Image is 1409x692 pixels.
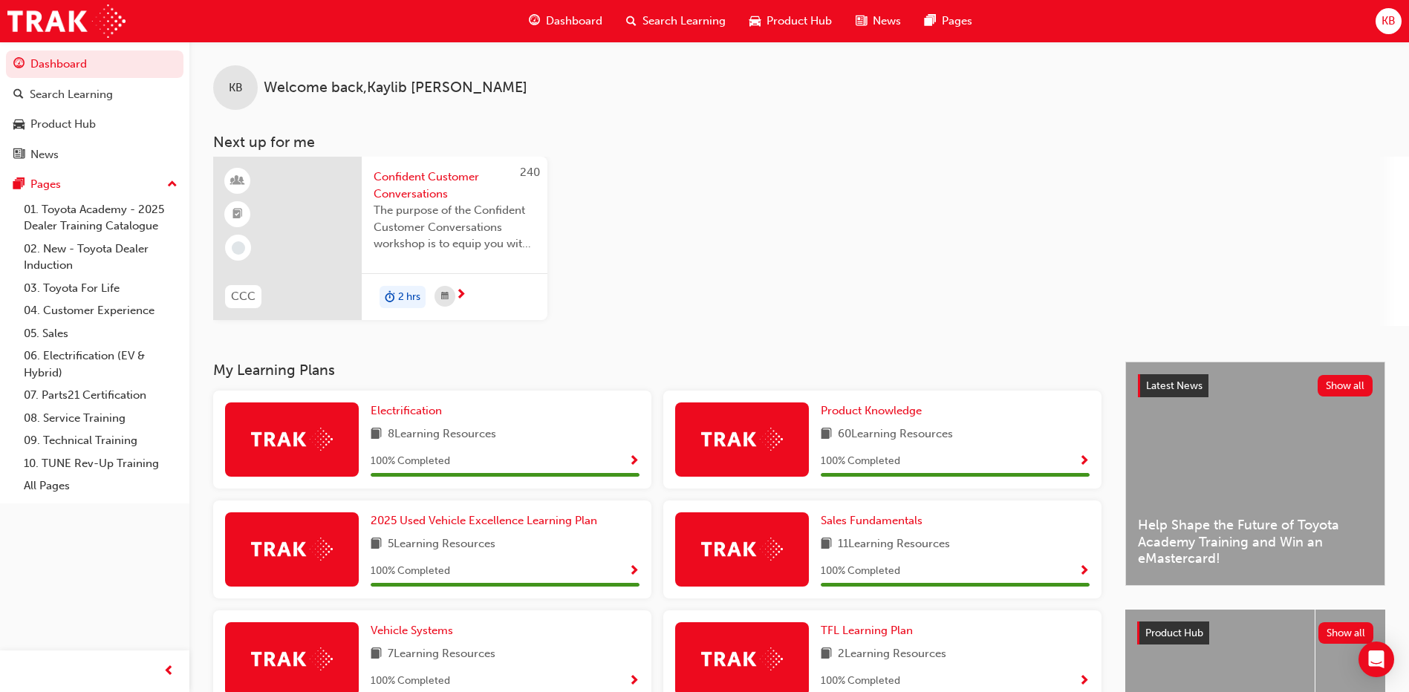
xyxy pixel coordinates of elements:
a: Product Knowledge [821,402,928,420]
span: search-icon [626,12,637,30]
button: Show Progress [628,672,640,691]
span: up-icon [167,175,178,195]
img: Trak [251,647,333,670]
span: 100 % Completed [821,563,900,580]
div: News [30,146,59,163]
a: Sales Fundamentals [821,512,928,529]
span: duration-icon [385,287,395,307]
span: Vehicle Systems [371,624,453,637]
img: Trak [7,4,126,38]
a: news-iconNews [844,6,913,36]
a: Search Learning [6,81,183,108]
div: Search Learning [30,86,113,103]
span: 240 [520,166,540,179]
span: pages-icon [13,178,25,192]
span: guage-icon [529,12,540,30]
a: 08. Service Training [18,407,183,430]
span: book-icon [821,425,832,444]
a: All Pages [18,474,183,497]
span: Show Progress [1078,565,1090,578]
span: search-icon [13,88,24,102]
img: Trak [251,538,333,561]
span: 60 Learning Resources [838,425,953,444]
a: TFL Learning Plan [821,622,919,639]
span: 100 % Completed [821,673,900,690]
span: Product Hub [767,13,832,30]
span: 5 Learning Resources [388,535,495,554]
a: 09. Technical Training [18,429,183,452]
span: book-icon [371,535,382,554]
button: Show Progress [628,562,640,581]
button: Pages [6,171,183,198]
span: TFL Learning Plan [821,624,913,637]
a: car-iconProduct Hub [738,6,844,36]
span: Pages [942,13,972,30]
span: news-icon [13,148,25,162]
span: News [873,13,901,30]
button: Show all [1318,622,1374,644]
div: Pages [30,176,61,193]
span: Confident Customer Conversations [374,169,536,202]
span: Show Progress [1078,455,1090,469]
div: Product Hub [30,116,96,133]
span: Dashboard [546,13,602,30]
span: Show Progress [1078,675,1090,688]
span: Product Knowledge [821,404,922,417]
a: guage-iconDashboard [517,6,614,36]
span: book-icon [371,425,382,444]
a: pages-iconPages [913,6,984,36]
span: Help Shape the Future of Toyota Academy Training and Win an eMastercard! [1138,517,1373,567]
a: 01. Toyota Academy - 2025 Dealer Training Catalogue [18,198,183,238]
span: 7 Learning Resources [388,645,495,664]
a: 06. Electrification (EV & Hybrid) [18,345,183,384]
button: Show Progress [628,452,640,471]
a: 04. Customer Experience [18,299,183,322]
span: Show Progress [628,675,640,688]
a: 07. Parts21 Certification [18,384,183,407]
button: KB [1376,8,1402,34]
span: 100 % Completed [371,453,450,470]
a: Electrification [371,402,448,420]
a: search-iconSearch Learning [614,6,738,36]
span: calendar-icon [441,287,449,306]
span: 100 % Completed [371,673,450,690]
div: Open Intercom Messenger [1358,642,1394,677]
a: Latest NewsShow all [1138,374,1373,398]
a: 03. Toyota For Life [18,277,183,300]
span: 11 Learning Resources [838,535,950,554]
span: prev-icon [163,662,175,681]
img: Trak [701,538,783,561]
a: Product Hub [6,111,183,138]
span: KB [229,79,243,97]
span: book-icon [821,645,832,664]
span: Product Hub [1145,627,1203,639]
span: 2 hrs [398,289,420,306]
img: Trak [701,647,783,670]
img: Trak [701,428,783,451]
span: Show Progress [628,455,640,469]
span: learningResourceType_INSTRUCTOR_LED-icon [232,172,243,191]
a: 10. TUNE Rev-Up Training [18,452,183,475]
span: Sales Fundamentals [821,514,922,527]
a: Dashboard [6,50,183,78]
span: news-icon [856,12,867,30]
button: Show Progress [1078,672,1090,691]
span: book-icon [371,645,382,664]
span: Electrification [371,404,442,417]
a: 05. Sales [18,322,183,345]
a: News [6,141,183,169]
span: Search Learning [642,13,726,30]
span: CCC [231,288,256,305]
span: pages-icon [925,12,936,30]
button: Show Progress [1078,452,1090,471]
span: Latest News [1146,379,1203,392]
span: booktick-icon [232,205,243,224]
span: KB [1382,13,1396,30]
span: 8 Learning Resources [388,425,496,444]
span: 100 % Completed [371,563,450,580]
span: Show Progress [628,565,640,578]
a: 2025 Used Vehicle Excellence Learning Plan [371,512,603,529]
span: car-icon [749,12,761,30]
